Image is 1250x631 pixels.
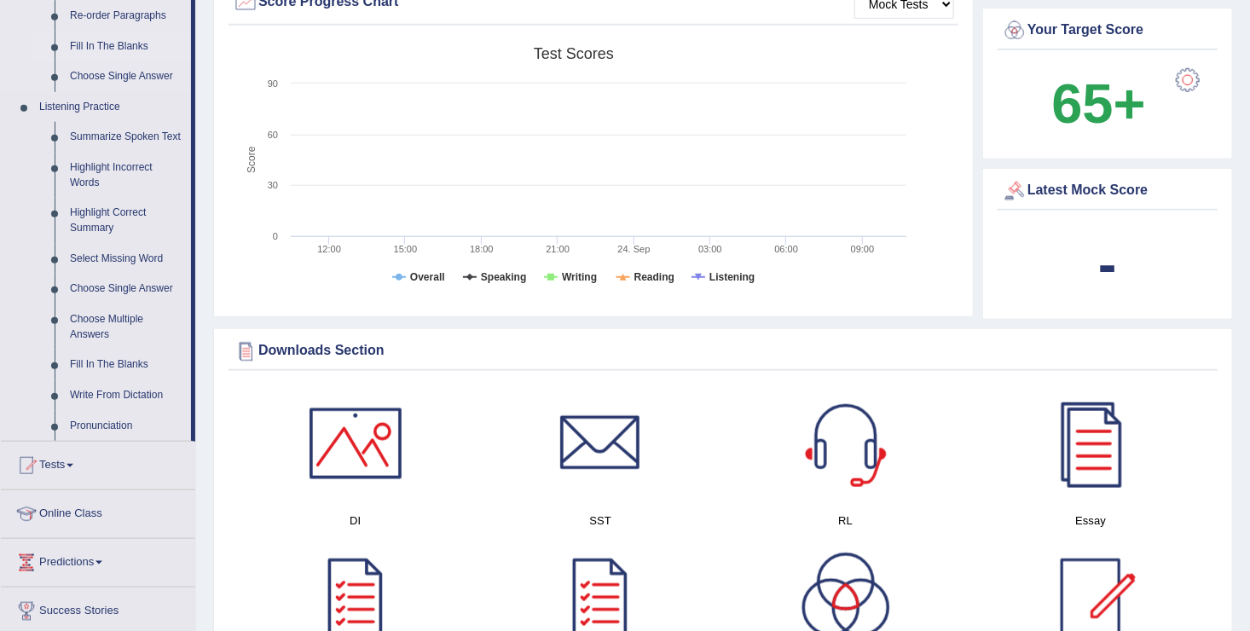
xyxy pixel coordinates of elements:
[241,512,470,530] h4: DI
[62,380,191,411] a: Write From Dictation
[1002,178,1213,204] div: Latest Mock Score
[487,512,715,530] h4: SST
[774,244,798,254] text: 06:00
[534,45,614,62] tspan: Test scores
[62,411,191,442] a: Pronunciation
[634,271,674,283] tspan: Reading
[268,78,278,89] text: 90
[562,271,597,283] tspan: Writing
[1052,72,1146,135] b: 65+
[62,153,191,198] a: Highlight Incorrect Words
[546,244,570,254] text: 21:00
[62,274,191,304] a: Choose Single Answer
[394,244,418,254] text: 15:00
[1,588,195,630] a: Success Stories
[62,350,191,380] a: Fill In The Blanks
[62,122,191,153] a: Summarize Spoken Text
[709,271,755,283] tspan: Listening
[62,1,191,32] a: Re-order Paragraphs
[1,490,195,533] a: Online Class
[62,244,191,275] a: Select Missing Word
[1,442,195,484] a: Tests
[62,304,191,350] a: Choose Multiple Answers
[273,231,278,241] text: 0
[268,130,278,140] text: 60
[62,61,191,92] a: Choose Single Answer
[698,244,722,254] text: 03:00
[1002,18,1213,43] div: Your Target Score
[246,147,258,174] tspan: Score
[62,198,191,243] a: Highlight Correct Summary
[410,271,445,283] tspan: Overall
[1,539,195,582] a: Predictions
[618,244,651,254] tspan: 24. Sep
[62,32,191,62] a: Fill In The Blanks
[233,339,1213,364] div: Downloads Section
[470,244,494,254] text: 18:00
[481,271,526,283] tspan: Speaking
[1098,233,1117,295] b: -
[851,244,875,254] text: 09:00
[977,512,1206,530] h4: Essay
[732,512,960,530] h4: RL
[317,244,341,254] text: 12:00
[268,180,278,190] text: 30
[32,92,191,123] a: Listening Practice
